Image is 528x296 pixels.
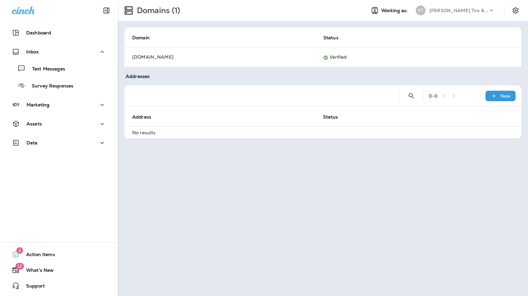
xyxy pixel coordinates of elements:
[429,8,488,13] p: [PERSON_NAME] Tire & Auto Service
[7,62,111,75] button: Text Messages
[20,283,45,291] span: Support
[26,49,39,54] p: Inbox
[15,263,24,269] span: 12
[124,47,316,67] td: [DOMAIN_NAME]
[501,93,511,99] p: New
[405,89,418,102] button: Search Addresses
[7,136,111,149] button: Data
[429,93,438,99] div: 0 - 0
[27,102,49,107] p: Marketing
[323,35,338,41] span: Status
[97,4,116,17] button: Collapse Sidebar
[134,6,180,15] p: Domains (1)
[132,114,160,120] span: Address
[124,126,521,139] td: No results
[20,252,55,260] span: Action Items
[416,6,426,15] div: FT
[7,248,111,261] button: 2Action Items
[27,140,38,145] p: Data
[323,35,347,41] span: Status
[323,114,347,120] span: Status
[26,66,65,72] p: Text Messages
[7,117,111,130] button: Assets
[7,26,111,39] button: Dashboard
[132,35,158,41] span: Domain
[27,121,42,126] p: Assets
[132,35,150,41] span: Domain
[132,114,151,120] span: Address
[381,8,409,13] span: Working as:
[7,45,111,58] button: Inbox
[25,83,73,89] p: Survey Responses
[7,279,111,292] button: Support
[26,30,51,35] p: Dashboard
[20,268,54,275] span: What's New
[323,114,338,120] span: Status
[16,247,23,254] span: 2
[510,5,521,16] button: Settings
[7,98,111,111] button: Marketing
[126,73,150,79] span: Addresses
[316,47,506,67] td: Verified
[7,79,111,92] button: Survey Responses
[7,264,111,277] button: 12What's New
